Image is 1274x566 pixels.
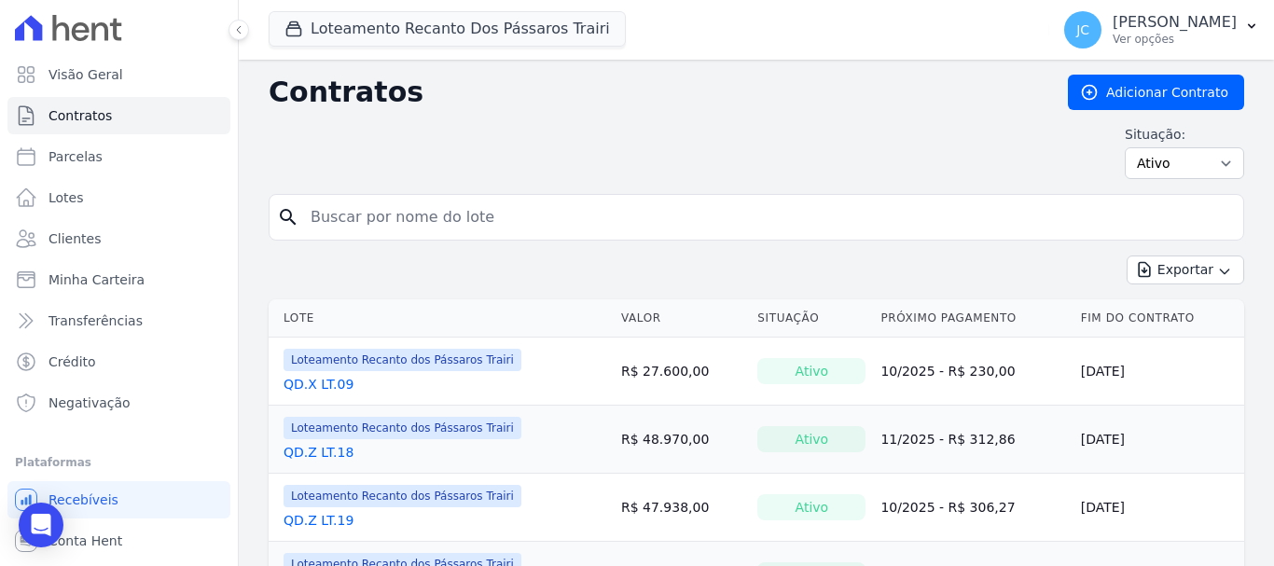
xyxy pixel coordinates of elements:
[1068,75,1244,110] a: Adicionar Contrato
[7,522,230,559] a: Conta Hent
[7,481,230,518] a: Recebíveis
[1113,13,1237,32] p: [PERSON_NAME]
[1073,338,1244,406] td: [DATE]
[873,299,1073,338] th: Próximo Pagamento
[750,299,873,338] th: Situação
[48,229,101,248] span: Clientes
[284,443,353,462] a: QD.Z LT.18
[614,299,750,338] th: Valor
[1073,406,1244,474] td: [DATE]
[757,426,865,452] div: Ativo
[880,432,1015,447] a: 11/2025 - R$ 312,86
[48,490,118,509] span: Recebíveis
[48,311,143,330] span: Transferências
[48,106,112,125] span: Contratos
[7,343,230,380] a: Crédito
[48,393,131,412] span: Negativação
[48,531,122,550] span: Conta Hent
[614,406,750,474] td: R$ 48.970,00
[284,417,521,439] span: Loteamento Recanto dos Pássaros Trairi
[15,451,223,474] div: Plataformas
[1073,474,1244,542] td: [DATE]
[48,270,145,289] span: Minha Carteira
[1049,4,1274,56] button: JC [PERSON_NAME] Ver opções
[284,349,521,371] span: Loteamento Recanto dos Pássaros Trairi
[7,97,230,134] a: Contratos
[7,384,230,421] a: Negativação
[880,500,1015,515] a: 10/2025 - R$ 306,27
[48,65,123,84] span: Visão Geral
[48,188,84,207] span: Lotes
[299,199,1236,236] input: Buscar por nome do lote
[269,299,614,338] th: Lote
[284,511,353,530] a: QD.Z LT.19
[284,375,353,393] a: QD.X LT.09
[277,206,299,228] i: search
[7,179,230,216] a: Lotes
[880,364,1015,379] a: 10/2025 - R$ 230,00
[757,494,865,520] div: Ativo
[1127,255,1244,284] button: Exportar
[757,358,865,384] div: Ativo
[48,147,103,166] span: Parcelas
[1073,299,1244,338] th: Fim do Contrato
[269,11,626,47] button: Loteamento Recanto Dos Pássaros Trairi
[7,220,230,257] a: Clientes
[7,138,230,175] a: Parcelas
[7,302,230,339] a: Transferências
[7,56,230,93] a: Visão Geral
[19,503,63,547] div: Open Intercom Messenger
[1076,23,1089,36] span: JC
[7,261,230,298] a: Minha Carteira
[1113,32,1237,47] p: Ver opções
[614,474,750,542] td: R$ 47.938,00
[1125,125,1244,144] label: Situação:
[284,485,521,507] span: Loteamento Recanto dos Pássaros Trairi
[614,338,750,406] td: R$ 27.600,00
[269,76,1038,109] h2: Contratos
[48,352,96,371] span: Crédito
